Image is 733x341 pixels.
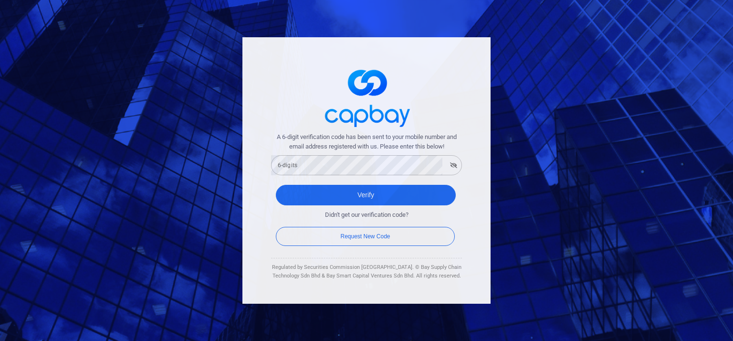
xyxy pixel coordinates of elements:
div: Regulated by Securities Commission [GEOGRAPHIC_DATA]. © Bay Supply Chain Technology Sdn Bhd & Bay... [271,263,462,280]
span: Didn't get our verification code? [325,210,408,220]
img: logo [319,61,414,132]
button: Request New Code [276,227,455,246]
button: Verify [276,185,456,205]
span: A 6-digit verification code has been sent to your mobile number and email address registered with... [271,132,462,152]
